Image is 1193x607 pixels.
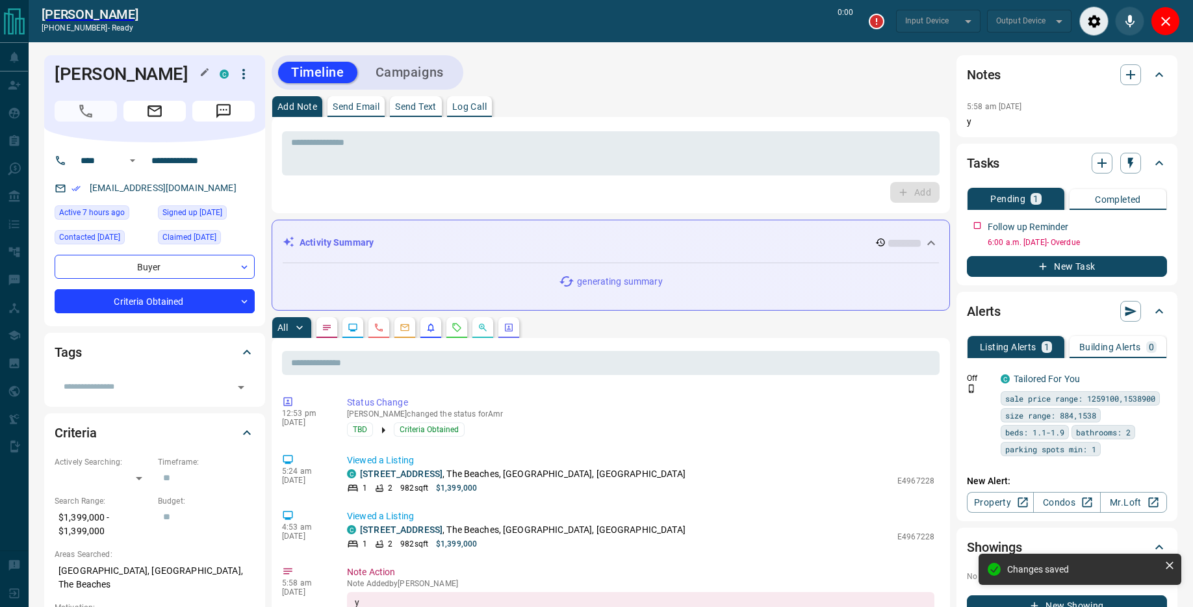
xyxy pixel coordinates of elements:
[283,231,939,255] div: Activity Summary
[967,301,1001,322] h2: Alerts
[232,378,250,396] button: Open
[360,467,686,481] p: , The Beaches, [GEOGRAPHIC_DATA], [GEOGRAPHIC_DATA]
[112,23,134,32] span: ready
[400,322,410,333] svg: Emails
[277,323,288,332] p: All
[55,560,255,595] p: [GEOGRAPHIC_DATA], [GEOGRAPHIC_DATA], The Beaches
[1115,6,1144,36] div: Mute
[347,409,934,419] p: [PERSON_NAME] changed the status for Amr
[360,469,443,479] a: [STREET_ADDRESS]
[162,206,222,219] span: Signed up [DATE]
[967,571,1167,582] p: No showings booked
[1005,392,1155,405] span: sale price range: 1259100,1538900
[577,275,662,289] p: generating summary
[55,230,151,248] div: Mon Sep 15 2025
[55,549,255,560] p: Areas Searched:
[282,409,327,418] p: 12:53 pm
[1079,342,1141,352] p: Building Alerts
[967,537,1022,558] h2: Showings
[395,102,437,111] p: Send Text
[55,337,255,368] div: Tags
[988,237,1167,248] p: 6:00 a.m. [DATE] - Overdue
[1079,6,1109,36] div: Audio Settings
[123,101,186,122] span: Email
[42,22,138,34] p: [PHONE_NUMBER] -
[363,62,457,83] button: Campaigns
[400,538,428,550] p: 982 sqft
[1076,426,1131,439] span: bathrooms: 2
[967,492,1034,513] a: Property
[347,454,934,467] p: Viewed a Listing
[967,102,1022,111] p: 5:58 am [DATE]
[59,231,120,244] span: Contacted [DATE]
[504,322,514,333] svg: Agent Actions
[436,482,477,494] p: $1,399,000
[897,531,934,543] p: E4967228
[347,579,934,588] p: Note Added by [PERSON_NAME]
[374,322,384,333] svg: Calls
[1044,342,1049,352] p: 1
[300,236,374,250] p: Activity Summary
[282,578,327,588] p: 5:58 am
[282,467,327,476] p: 5:24 am
[967,153,999,174] h2: Tasks
[42,6,138,22] a: [PERSON_NAME]
[1149,342,1154,352] p: 0
[967,474,1167,488] p: New Alert:
[158,230,255,248] div: Mon Sep 15 2025
[967,384,976,393] svg: Push Notification Only
[363,482,367,494] p: 1
[1100,492,1167,513] a: Mr.Loft
[1005,426,1064,439] span: beds: 1.1-1.9
[967,115,1167,129] p: y
[967,148,1167,179] div: Tasks
[55,289,255,313] div: Criteria Obtained
[436,538,477,550] p: $1,399,000
[347,469,356,478] div: condos.ca
[55,422,97,443] h2: Criteria
[277,102,317,111] p: Add Note
[282,523,327,532] p: 4:53 am
[55,417,255,448] div: Criteria
[158,456,255,468] p: Timeframe:
[1001,374,1010,383] div: condos.ca
[55,64,200,84] h1: [PERSON_NAME]
[220,70,229,79] div: condos.ca
[988,220,1068,234] p: Follow up Reminder
[452,102,487,111] p: Log Call
[158,495,255,507] p: Budget:
[1005,443,1096,456] span: parking spots min: 1
[282,476,327,485] p: [DATE]
[282,588,327,597] p: [DATE]
[897,475,934,487] p: E4967228
[400,482,428,494] p: 982 sqft
[348,322,358,333] svg: Lead Browsing Activity
[1005,409,1096,422] span: size range: 884,1538
[55,495,151,507] p: Search Range:
[192,101,255,122] span: Message
[55,342,81,363] h2: Tags
[363,538,367,550] p: 1
[278,62,357,83] button: Timeline
[967,256,1167,277] button: New Task
[333,102,379,111] p: Send Email
[282,418,327,427] p: [DATE]
[967,372,993,384] p: Off
[55,456,151,468] p: Actively Searching:
[388,482,392,494] p: 2
[1007,564,1159,575] div: Changes saved
[838,6,853,36] p: 0:00
[162,231,216,244] span: Claimed [DATE]
[71,184,81,193] svg: Email Verified
[478,322,488,333] svg: Opportunities
[967,532,1167,563] div: Showings
[426,322,436,333] svg: Listing Alerts
[452,322,462,333] svg: Requests
[400,423,459,436] span: Criteria Obtained
[282,532,327,541] p: [DATE]
[55,507,151,542] p: $1,399,000 - $1,399,000
[980,342,1036,352] p: Listing Alerts
[388,538,392,550] p: 2
[353,423,367,436] span: TBD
